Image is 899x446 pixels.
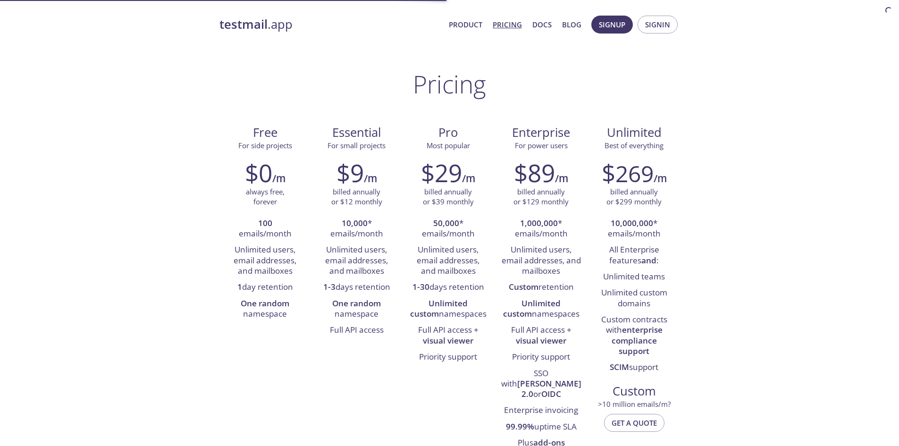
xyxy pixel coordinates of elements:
h1: Pricing [413,70,486,98]
strong: SCIM [610,362,629,372]
li: Unlimited users, email addresses, and mailboxes [318,242,395,279]
p: billed annually or $299 monthly [606,187,662,207]
span: For side projects [238,141,292,150]
span: 269 [615,158,654,189]
h2: $89 [514,159,555,187]
h2: $9 [336,159,364,187]
strong: 1 [237,281,242,292]
h6: /m [654,170,667,186]
p: billed annually or $12 monthly [331,187,382,207]
li: Priority support [501,349,581,365]
span: Signup [599,18,625,31]
strong: One random [332,298,381,309]
span: Get a quote [612,417,657,429]
strong: 99.99% [506,421,534,432]
strong: [PERSON_NAME] 2.0 [517,378,581,399]
strong: and [641,255,656,266]
h6: /m [462,170,475,186]
li: Custom contracts with [596,312,673,360]
li: support [596,360,673,376]
strong: 100 [258,218,272,228]
p: billed annually or $129 monthly [513,187,569,207]
button: Signup [591,16,633,34]
h6: /m [272,170,286,186]
p: always free, forever [246,187,285,207]
button: Get a quote [604,414,664,432]
li: * emails/month [410,216,487,243]
li: day retention [227,279,304,295]
span: Pro [410,125,487,141]
li: Unlimited users, email addresses, and mailboxes [227,242,304,279]
h2: $0 [245,159,272,187]
strong: enterprise compliance support [612,324,663,356]
strong: One random [241,298,289,309]
strong: 1-3 [323,281,336,292]
li: SSO with or [501,366,581,403]
li: uptime SLA [501,419,581,435]
strong: visual viewer [423,335,473,346]
span: Free [227,125,303,141]
strong: 10,000 [342,218,368,228]
span: Enterprise [502,125,581,141]
li: Priority support [410,349,487,365]
h2: $ [602,159,654,187]
a: Pricing [493,18,522,31]
button: Signin [638,16,678,34]
li: Unlimited users, email addresses, and mailboxes [501,242,581,279]
li: Full API access + [410,322,487,349]
span: Best of everything [605,141,664,150]
li: namespaces [410,296,487,323]
span: Essential [319,125,395,141]
li: * emails/month [318,216,395,243]
li: namespaces [501,296,581,323]
span: > 10 million emails/m? [598,399,671,409]
strong: Unlimited custom [503,298,561,319]
li: Unlimited teams [596,269,673,285]
span: Most popular [427,141,470,150]
strong: Unlimited custom [410,298,468,319]
strong: visual viewer [516,335,566,346]
li: Full API access + [501,322,581,349]
a: Blog [562,18,581,31]
li: days retention [318,279,395,295]
li: retention [501,279,581,295]
span: Unlimited [607,124,662,141]
li: * emails/month [501,216,581,243]
li: All Enterprise features : [596,242,673,269]
h6: /m [364,170,377,186]
li: namespace [227,296,304,323]
strong: OIDC [541,388,561,399]
h6: /m [555,170,568,186]
strong: 1,000,000 [520,218,558,228]
strong: 1-30 [412,281,429,292]
li: Unlimited users, email addresses, and mailboxes [410,242,487,279]
span: For small projects [328,141,386,150]
li: * emails/month [596,216,673,243]
li: emails/month [227,216,304,243]
span: Custom [596,383,672,399]
strong: Custom [509,281,538,292]
li: namespace [318,296,395,323]
span: Signin [645,18,670,31]
li: Full API access [318,322,395,338]
strong: testmail [219,16,268,33]
a: testmail.app [219,17,441,33]
strong: 10,000,000 [611,218,653,228]
li: Unlimited custom domains [596,285,673,312]
strong: 50,000 [433,218,459,228]
li: days retention [410,279,487,295]
span: For power users [515,141,568,150]
a: Product [449,18,482,31]
li: Enterprise invoicing [501,403,581,419]
h2: $29 [421,159,462,187]
a: Docs [532,18,552,31]
p: billed annually or $39 monthly [423,187,474,207]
